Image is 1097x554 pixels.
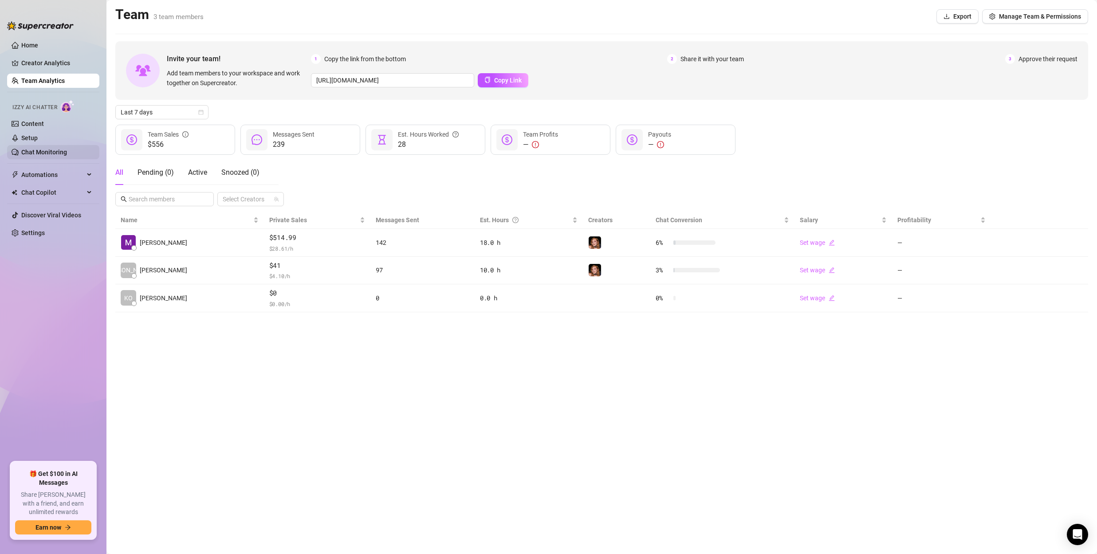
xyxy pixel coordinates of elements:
[480,238,578,248] div: 18.0 h
[12,171,19,178] span: thunderbolt
[377,134,387,145] span: hourglass
[167,53,311,64] span: Invite your team!
[269,232,365,243] span: $514.99
[273,131,315,138] span: Messages Sent
[648,131,671,138] span: Payouts
[484,77,491,83] span: copy
[138,167,174,178] div: Pending ( 0 )
[21,149,67,156] a: Chat Monitoring
[982,9,1088,24] button: Manage Team & Permissions
[153,13,204,21] span: 3 team members
[398,130,459,139] div: Est. Hours Worked
[532,141,539,148] span: exclamation-circle
[21,168,84,182] span: Automations
[667,54,677,64] span: 2
[21,229,45,236] a: Settings
[656,216,702,224] span: Chat Conversion
[274,196,279,202] span: team
[589,236,601,249] img: Mochi
[999,13,1081,20] span: Manage Team & Permissions
[12,189,17,196] img: Chat Copilot
[800,267,835,274] a: Set wageedit
[167,68,307,88] span: Add team members to your workspace and work together on Supercreator.
[478,73,528,87] button: Copy Link
[656,265,670,275] span: 3 %
[121,235,136,250] img: Melty Mochi
[21,42,38,49] a: Home
[657,141,664,148] span: exclamation-circle
[502,134,512,145] span: dollar-circle
[182,130,189,139] span: info-circle
[198,110,204,115] span: calendar
[656,293,670,303] span: 0 %
[512,215,519,225] span: question-circle
[452,130,459,139] span: question-circle
[129,194,201,204] input: Search members
[188,168,207,177] span: Active
[21,56,92,70] a: Creator Analytics
[148,139,189,150] span: $556
[12,103,57,112] span: Izzy AI Chatter
[311,54,321,64] span: 1
[897,216,931,224] span: Profitability
[115,212,264,229] th: Name
[126,134,137,145] span: dollar-circle
[65,524,71,530] span: arrow-right
[21,77,65,84] a: Team Analytics
[953,13,971,20] span: Export
[21,212,81,219] a: Discover Viral Videos
[269,260,365,271] span: $41
[494,77,522,84] span: Copy Link
[269,288,365,299] span: $0
[115,167,123,178] div: All
[523,131,558,138] span: Team Profits
[800,295,835,302] a: Set wageedit
[221,168,260,177] span: Snoozed ( 0 )
[523,139,558,150] div: —
[398,139,459,150] span: 28
[269,299,365,308] span: $ 0.00 /h
[7,21,74,30] img: logo-BBDzfeDw.svg
[656,238,670,248] span: 6 %
[480,265,578,275] div: 10.0 h
[800,216,818,224] span: Salary
[800,239,835,246] a: Set wageedit
[140,293,187,303] span: [PERSON_NAME]
[376,238,469,248] div: 142
[480,215,570,225] div: Est. Hours
[148,130,189,139] div: Team Sales
[121,215,252,225] span: Name
[269,271,365,280] span: $ 4.10 /h
[269,216,307,224] span: Private Sales
[21,120,44,127] a: Content
[1067,524,1088,545] div: Open Intercom Messenger
[989,13,995,20] span: setting
[376,293,469,303] div: 0
[892,229,991,257] td: —
[944,13,950,20] span: download
[269,244,365,253] span: $ 28.61 /h
[680,54,744,64] span: Share it with your team
[273,139,315,150] span: 239
[252,134,262,145] span: message
[15,470,91,487] span: 🎁 Get $100 in AI Messages
[105,265,152,275] span: [PERSON_NAME]
[15,491,91,517] span: Share [PERSON_NAME] with a friend, and earn unlimited rewards
[829,295,835,301] span: edit
[376,216,419,224] span: Messages Sent
[61,100,75,113] img: AI Chatter
[124,293,133,303] span: KO
[15,520,91,534] button: Earn nowarrow-right
[121,196,127,202] span: search
[829,240,835,246] span: edit
[376,265,469,275] div: 97
[583,212,650,229] th: Creators
[140,238,187,248] span: [PERSON_NAME]
[1018,54,1077,64] span: Approve their request
[892,284,991,312] td: —
[648,139,671,150] div: —
[892,257,991,285] td: —
[140,265,187,275] span: [PERSON_NAME]
[35,524,61,531] span: Earn now
[121,106,203,119] span: Last 7 days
